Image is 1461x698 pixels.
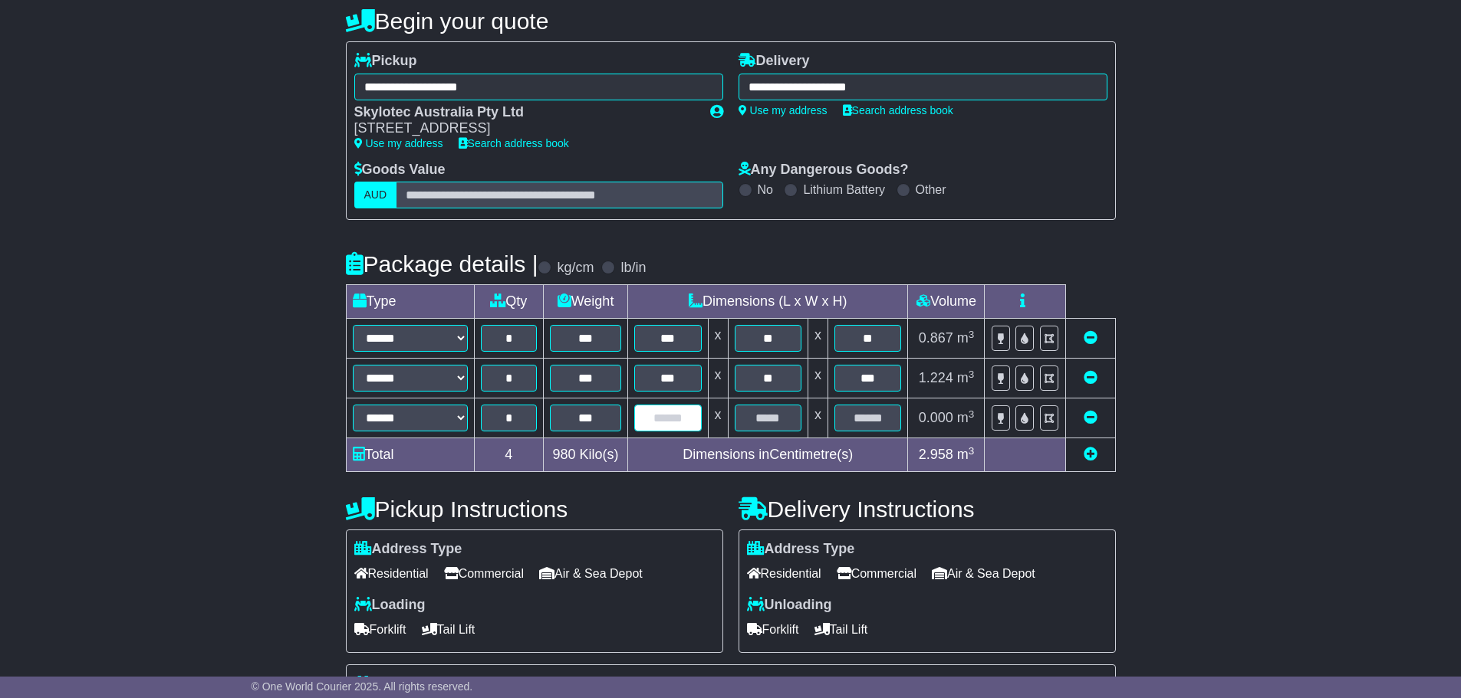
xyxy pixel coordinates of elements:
div: [STREET_ADDRESS] [354,120,695,137]
a: Use my address [354,137,443,149]
label: Any Dangerous Goods? [739,162,909,179]
label: No [758,182,773,197]
span: Air & Sea Depot [932,562,1035,585]
h4: Package details | [346,251,538,277]
label: kg/cm [557,260,594,277]
label: Pickup [354,53,417,70]
td: x [708,359,728,398]
span: Forklift [354,618,406,641]
a: Search address book [843,104,953,116]
a: Add new item [1084,447,1097,462]
label: Loading [354,597,426,614]
td: Type [346,285,474,319]
td: x [708,398,728,438]
td: x [808,319,828,359]
td: Dimensions (L x W x H) [628,285,908,319]
sup: 3 [969,445,975,457]
label: Goods Value [354,162,446,179]
sup: 3 [969,408,975,420]
label: Unloading [747,597,832,614]
span: Residential [354,562,429,585]
label: Pallet [354,676,409,693]
div: Skylotec Australia Pty Ltd [354,104,695,121]
span: m [957,447,975,462]
span: Forklift [747,618,799,641]
span: Residential [747,562,821,585]
span: 0.867 [919,330,953,346]
label: AUD [354,182,397,208]
span: 0.000 [919,410,953,425]
h4: Delivery Instructions [739,496,1116,522]
td: Dimensions in Centimetre(s) [628,438,908,472]
label: Other [916,182,946,197]
span: Tail Lift [422,618,475,641]
span: m [957,330,975,346]
td: Kilo(s) [544,438,628,472]
td: x [808,398,828,438]
span: Commercial [444,562,524,585]
a: Use my address [739,104,828,116]
td: x [708,319,728,359]
span: Tail Lift [814,618,868,641]
td: x [808,359,828,398]
h4: Begin your quote [346,8,1116,34]
a: Remove this item [1084,330,1097,346]
a: Remove this item [1084,370,1097,385]
sup: 3 [969,329,975,340]
span: 1.224 [919,370,953,385]
td: Volume [908,285,985,319]
span: Commercial [837,562,916,585]
h4: Pickup Instructions [346,496,723,522]
label: lb/in [620,260,646,277]
a: Remove this item [1084,410,1097,425]
td: Qty [474,285,544,319]
label: Address Type [747,541,855,558]
span: 2.958 [919,447,953,462]
td: Weight [544,285,628,319]
a: Search address book [459,137,569,149]
label: Address Type [354,541,462,558]
td: Total [346,438,474,472]
label: Delivery [739,53,810,70]
span: 980 [553,447,576,462]
sup: 3 [969,369,975,380]
td: 4 [474,438,544,472]
span: m [957,410,975,425]
span: Air & Sea Depot [539,562,643,585]
label: Lithium Battery [803,182,885,197]
span: m [957,370,975,385]
span: © One World Courier 2025. All rights reserved. [252,680,473,693]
